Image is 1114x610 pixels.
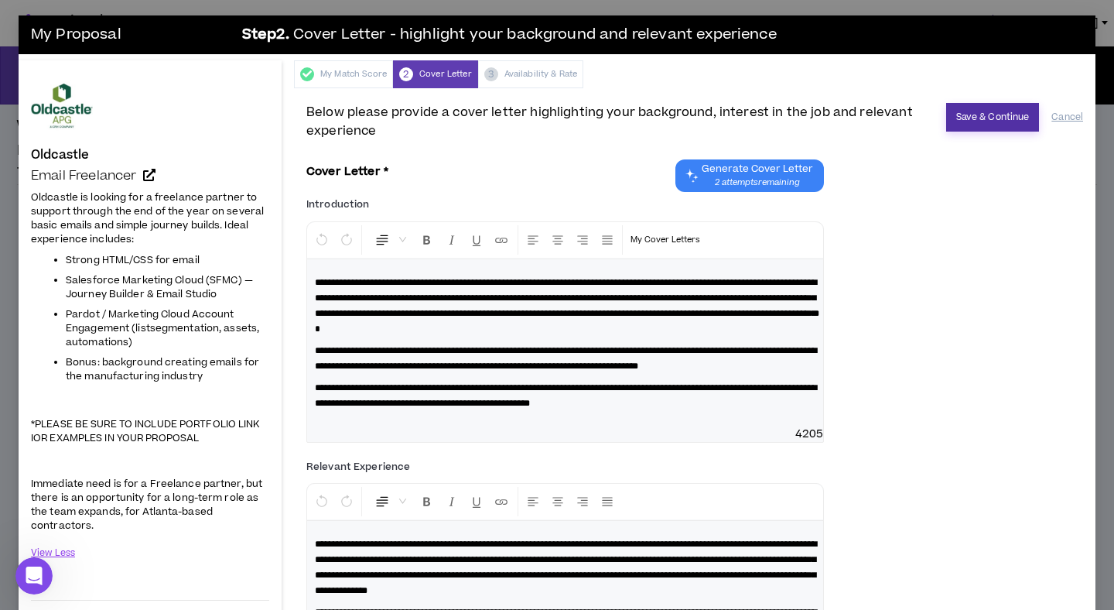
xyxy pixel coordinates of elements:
button: Justify Align [596,487,619,516]
iframe: Intercom live chat [15,557,53,595]
button: Format Italics [440,225,463,255]
span: Strong HTML/CSS for email [66,253,200,267]
button: Undo [310,487,333,516]
button: Cancel [1051,104,1083,131]
span: Cover Letter - highlight your background and relevant experience [293,24,777,46]
button: Format Bold [415,225,439,255]
button: View Less [31,540,75,567]
label: Introduction [306,192,369,217]
a: Email Freelancer [31,168,269,183]
label: Relevant Experience [306,454,410,479]
button: Format Bold [415,487,439,516]
h3: My Proposal [31,19,232,50]
b: Step 2 . [242,24,289,46]
button: Format Underline [465,225,488,255]
span: Bonus: background creating emails for the manufacturing industry [66,355,259,383]
button: Chat GPT Cover Letter [675,159,824,192]
button: Insert Link [490,487,513,516]
button: Right Align [571,225,594,255]
button: Insert Link [490,225,513,255]
span: 2 attempts remaining [702,176,813,189]
button: Format Underline [465,487,488,516]
button: Save & Continue [946,103,1040,132]
p: My Cover Letters [630,232,700,248]
span: Generate Cover Letter [702,163,813,175]
button: Template [626,225,705,255]
h4: Oldcastle [31,148,89,162]
span: 4205 [795,427,824,442]
button: Center Align [546,225,569,255]
button: Justify Align [596,225,619,255]
button: Center Align [546,487,569,516]
button: Undo [310,225,333,255]
span: Immediate need is for a Freelance partner, but there is an opportunity for a long-term role as th... [31,477,262,533]
button: Format Italics [440,487,463,516]
button: Left Align [521,225,545,255]
span: Salesforce Marketing Cloud (SFMC) — Journey Builder & Email Studio [66,273,253,301]
span: *PLEASE BE SURE TO INCLUDE PORTFOLIO LINK IOR EXAMPLES IN YOUR PROPOSAL [31,417,260,445]
span: Pardot / Marketing Cloud Account Engagement (listsegmentation, assets, automations) [66,307,259,349]
h3: Cover Letter * [306,166,388,179]
button: Right Align [571,487,594,516]
span: Oldcastle is looking for a freelance partner to support through the end of the year on several ba... [31,190,264,246]
div: My Match Score [294,60,393,88]
button: Redo [335,225,358,255]
button: Redo [335,487,358,516]
span: Email Freelancer [31,166,137,185]
button: Left Align [521,487,545,516]
span: Below please provide a cover letter highlighting your background, interest in the job and relevan... [306,103,937,140]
